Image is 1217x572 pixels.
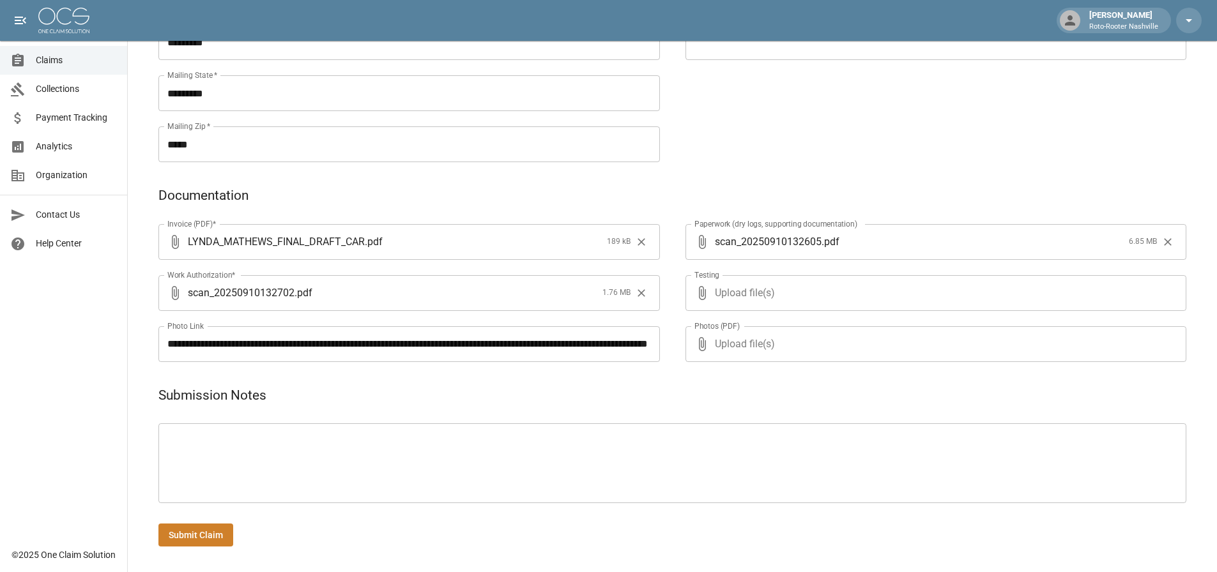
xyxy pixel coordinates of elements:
[1158,232,1177,252] button: Clear
[365,234,383,249] span: . pdf
[167,121,211,132] label: Mailing Zip
[36,111,117,124] span: Payment Tracking
[1084,9,1163,32] div: [PERSON_NAME]
[36,208,117,222] span: Contact Us
[715,326,1152,362] span: Upload file(s)
[295,285,312,300] span: . pdf
[1129,236,1157,248] span: 6.85 MB
[167,70,217,80] label: Mailing State
[715,234,822,249] span: scan_20250910132605
[36,54,117,67] span: Claims
[36,82,117,96] span: Collections
[8,8,33,33] button: open drawer
[158,523,233,547] button: Submit Claim
[167,320,204,331] label: Photo Link
[694,269,719,280] label: Testing
[36,140,117,153] span: Analytics
[607,236,631,248] span: 189 kB
[167,269,236,280] label: Work Authorization*
[188,285,295,300] span: scan_20250910132702
[715,275,1152,311] span: Upload file(s)
[36,237,117,250] span: Help Center
[36,169,117,182] span: Organization
[602,287,631,299] span: 1.76 MB
[1089,22,1158,33] p: Roto-Rooter Nashville
[822,234,839,249] span: . pdf
[632,283,651,303] button: Clear
[694,320,740,331] label: Photos (PDF)
[11,548,116,561] div: © 2025 One Claim Solution
[167,218,217,229] label: Invoice (PDF)*
[38,8,89,33] img: ocs-logo-white-transparent.png
[632,232,651,252] button: Clear
[188,234,365,249] span: LYNDA_MATHEWS_FINAL_DRAFT_CAR
[694,218,857,229] label: Paperwork (dry logs, supporting documentation)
